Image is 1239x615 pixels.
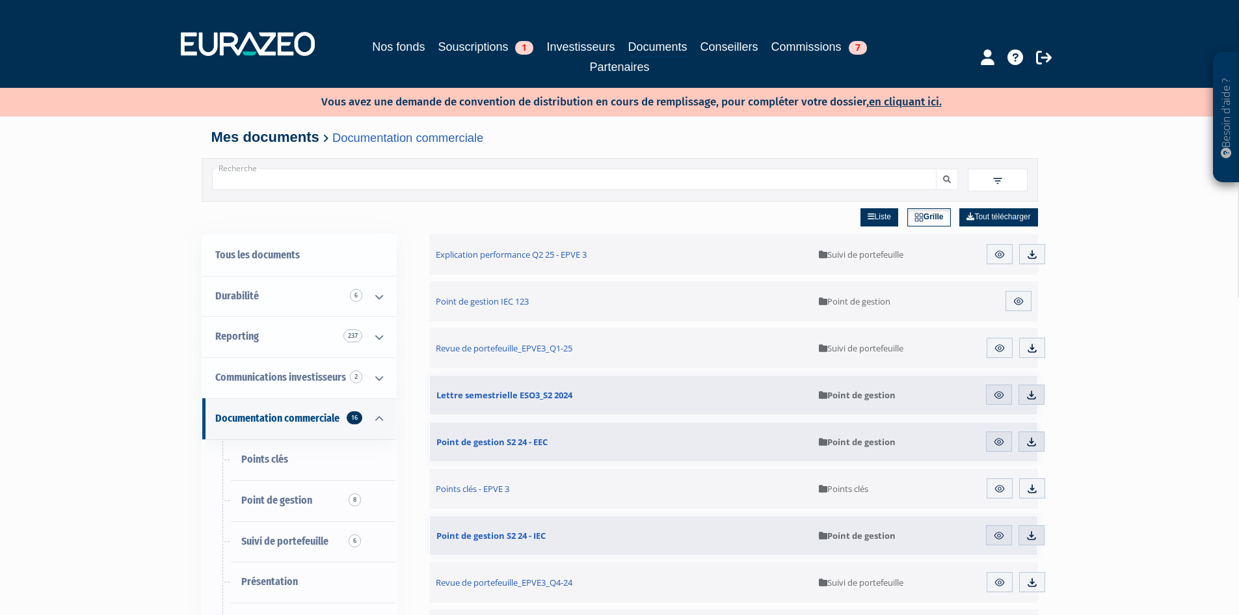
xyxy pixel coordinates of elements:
[819,249,903,260] span: Suivi de portefeuille
[1219,59,1234,176] p: Besoin d'aide ?
[819,577,903,588] span: Suivi de portefeuille
[202,562,396,603] a: Présentation
[589,58,649,76] a: Partenaires
[430,376,812,415] a: Lettre semestrielle ESO3_S2 2024
[241,535,328,547] span: Suivi de portefeuille
[429,562,813,603] a: Revue de portefeuille_EPVE3_Q4-24
[860,208,898,226] a: Liste
[628,38,687,58] a: Documents
[332,131,483,144] a: Documentation commerciale
[347,411,362,424] span: 16
[1026,249,1038,260] img: download.svg
[436,389,572,401] span: Lettre semestrielle ESO3_S2 2024
[202,398,396,439] a: Documentation commerciale 16
[1013,295,1024,307] img: eye.svg
[211,130,1028,145] h4: Mes documents
[372,38,425,56] a: Nos fonds
[1026,530,1037,541] img: download.svg
[869,95,942,109] a: en cliquant ici.
[992,175,1004,187] img: filter.svg
[700,38,758,56] a: Conseillers
[819,483,868,495] span: Points clés
[181,32,315,55] img: 1732889491-logotype_eurazeo_blanc_rvb.png
[429,469,813,509] a: Points clés - EPVE 3
[215,371,346,383] span: Communications investisseurs
[349,534,361,547] span: 6
[436,530,546,541] span: Point de gestion S2 24 - IEC
[993,530,1005,541] img: eye.svg
[430,516,812,555] a: Point de gestion S2 24 - IEC
[438,38,533,56] a: Souscriptions1
[215,330,259,342] span: Reporting
[819,342,903,354] span: Suivi de portefeuille
[436,295,529,307] span: Point de gestion IEC 123
[771,38,867,56] a: Commissions7
[202,316,396,357] a: Reporting 237
[429,234,813,275] a: Explication performance Q2 25 - EPVE 3
[907,208,951,226] a: Grille
[994,577,1006,588] img: eye.svg
[1026,342,1038,354] img: download.svg
[546,38,615,56] a: Investisseurs
[430,422,812,461] a: Point de gestion S2 24 - EEC
[819,295,890,307] span: Point de gestion
[349,493,361,506] span: 8
[515,41,533,55] span: 1
[994,342,1006,354] img: eye.svg
[1026,389,1037,401] img: download.svg
[215,412,340,424] span: Documentation commerciale
[436,249,587,260] span: Explication performance Q2 25 - EPVE 3
[914,213,924,222] img: grid.svg
[350,289,362,302] span: 6
[202,480,396,521] a: Point de gestion8
[241,494,312,506] span: Point de gestion
[819,530,896,541] span: Point de gestion
[1026,436,1037,448] img: download.svg
[241,453,288,465] span: Points clés
[202,521,396,562] a: Suivi de portefeuille6
[994,483,1006,495] img: eye.svg
[993,389,1005,401] img: eye.svg
[994,249,1006,260] img: eye.svg
[1026,577,1038,588] img: download.svg
[849,41,867,55] span: 7
[436,577,572,588] span: Revue de portefeuille_EPVE3_Q4-24
[959,208,1037,226] a: Tout télécharger
[215,290,259,302] span: Durabilité
[429,281,813,321] a: Point de gestion IEC 123
[202,439,396,480] a: Points clés
[436,436,548,448] span: Point de gestion S2 24 - EEC
[436,342,572,354] span: Revue de portefeuille_EPVE3_Q1-25
[819,436,896,448] span: Point de gestion
[429,328,813,368] a: Revue de portefeuille_EPVE3_Q1-25
[436,483,509,495] span: Points clés - EPVE 3
[212,169,937,190] input: Recherche
[241,575,298,588] span: Présentation
[350,370,362,383] span: 2
[993,436,1005,448] img: eye.svg
[343,329,362,342] span: 237
[1026,483,1038,495] img: download.svg
[202,235,396,276] a: Tous les documents
[202,357,396,398] a: Communications investisseurs 2
[819,389,896,401] span: Point de gestion
[284,91,942,110] p: Vous avez une demande de convention de distribution en cours de remplissage, pour compléter votre...
[202,276,396,317] a: Durabilité 6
